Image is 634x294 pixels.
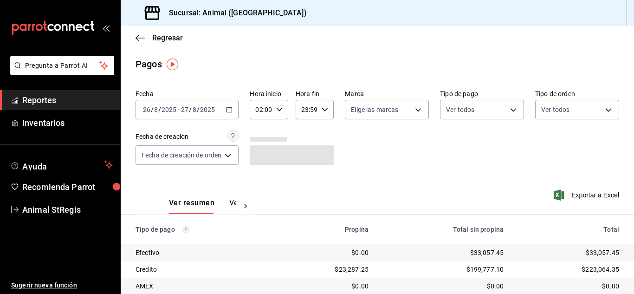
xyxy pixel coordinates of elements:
[142,150,221,160] span: Fecha de creación de orden
[162,7,307,19] h3: Sucursal: Animal ([GEOGRAPHIC_DATA])
[189,106,192,113] span: /
[169,198,236,214] div: navigation tabs
[440,91,524,97] label: Tipo de pago
[383,281,504,291] div: $0.00
[152,33,183,42] span: Regresar
[541,105,569,114] span: Ver todos
[284,265,369,274] div: $23,287.25
[22,117,113,129] span: Inventarios
[136,57,162,71] div: Pagos
[284,248,369,257] div: $0.00
[181,106,189,113] input: --
[182,226,189,233] svg: Los pagos realizados con Pay y otras terminales son montos brutos.
[102,24,110,32] button: open_drawer_menu
[169,198,214,214] button: Ver resumen
[136,132,188,142] div: Fecha de creación
[142,106,151,113] input: --
[22,94,113,106] span: Reportes
[535,91,619,97] label: Tipo de orden
[250,91,288,97] label: Hora inicio
[25,61,100,71] span: Pregunta a Parrot AI
[6,67,114,77] a: Pregunta a Parrot AI
[151,106,154,113] span: /
[158,106,161,113] span: /
[197,106,200,113] span: /
[161,106,177,113] input: ----
[518,226,619,233] div: Total
[136,91,239,97] label: Fecha
[192,106,197,113] input: --
[345,91,429,97] label: Marca
[556,189,619,201] button: Exportar a Excel
[383,265,504,274] div: $199,777.10
[200,106,215,113] input: ----
[22,203,113,216] span: Animal StRegis
[136,281,269,291] div: AMEX
[136,33,183,42] button: Regresar
[383,226,504,233] div: Total sin propina
[11,281,113,290] span: Sugerir nueva función
[446,105,474,114] span: Ver todos
[10,56,114,75] button: Pregunta a Parrot AI
[383,248,504,257] div: $33,057.45
[178,106,180,113] span: -
[351,105,398,114] span: Elige las marcas
[167,59,178,70] img: Tooltip marker
[518,281,619,291] div: $0.00
[518,265,619,274] div: $223,064.35
[154,106,158,113] input: --
[284,226,369,233] div: Propina
[296,91,334,97] label: Hora fin
[136,248,269,257] div: Efectivo
[136,265,269,274] div: Credito
[22,159,101,170] span: Ayuda
[518,248,619,257] div: $33,057.45
[22,181,113,193] span: Recomienda Parrot
[284,281,369,291] div: $0.00
[229,198,264,214] button: Ver pagos
[136,226,269,233] div: Tipo de pago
